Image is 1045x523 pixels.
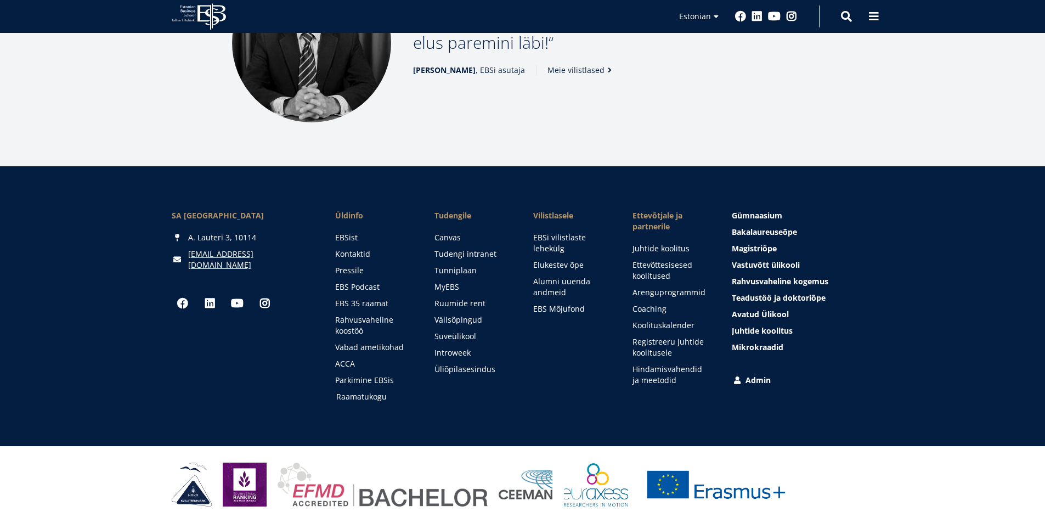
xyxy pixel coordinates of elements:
[732,227,797,237] span: Bakalaureuseõpe
[735,11,746,22] a: Facebook
[786,11,797,22] a: Instagram
[732,260,800,270] span: Vastuvõtt ülikooli
[732,309,873,320] a: Avatud Ülikool
[434,331,512,342] a: Suveülikool
[413,65,476,75] strong: [PERSON_NAME]
[335,232,413,243] a: EBSist
[732,276,828,286] span: Rahvusvaheline kogemus
[227,293,248,314] a: Youtube
[335,265,413,276] a: Pressile
[335,298,413,309] a: EBS 35 raamat
[564,463,629,507] img: EURAXESS
[639,463,793,507] a: Erasmus +
[732,243,873,254] a: Magistriõpe
[278,463,488,507] img: EFMD
[335,210,413,221] span: Üldinfo
[632,303,710,314] a: Coaching
[434,282,512,293] a: MyEBS
[768,11,781,22] a: Youtube
[434,210,512,221] a: Tudengile
[172,210,313,221] div: SA [GEOGRAPHIC_DATA]
[752,11,762,22] a: Linkedin
[547,65,615,76] a: Meie vilistlased
[434,249,512,260] a: Tudengi intranet
[434,347,512,358] a: Introweek
[533,210,611,221] span: Vilistlasele
[335,249,413,260] a: Kontaktid
[533,232,611,254] a: EBSi vilistlaste lehekülg
[499,470,553,500] img: Ceeman
[434,232,512,243] a: Canvas
[732,293,826,303] span: Teadustöö ja doktoriõpe
[639,463,793,507] img: Erasmus+
[632,364,710,386] a: Hindamisvahendid ja meetodid
[632,260,710,282] a: Ettevõttesisesed koolitused
[732,309,789,319] span: Avatud Ülikool
[335,314,413,336] a: Rahvusvaheline koostöö
[336,391,414,402] a: Raamatukogu
[732,342,873,353] a: Mikrokraadid
[632,320,710,331] a: Koolituskalender
[335,342,413,353] a: Vabad ametikohad
[632,336,710,358] a: Registreeru juhtide koolitusele
[413,65,525,76] span: , EBSi asutaja
[199,293,221,314] a: Linkedin
[533,260,611,271] a: Elukestev õpe
[732,210,873,221] a: Gümnaasium
[732,293,873,303] a: Teadustöö ja doktoriõpe
[335,375,413,386] a: Parkimine EBSis
[732,227,873,238] a: Bakalaureuseõpe
[732,276,873,287] a: Rahvusvaheline kogemus
[434,298,512,309] a: Ruumide rent
[632,243,710,254] a: Juhtide koolitus
[434,364,512,375] a: Üliõpilasesindus
[732,243,777,254] span: Magistriõpe
[732,375,873,386] a: Admin
[732,325,793,336] span: Juhtide koolitus
[335,282,413,293] a: EBS Podcast
[172,232,313,243] div: A. Lauteri 3, 10114
[732,325,873,336] a: Juhtide koolitus
[254,293,276,314] a: Instagram
[533,303,611,314] a: EBS Mõjufond
[533,276,611,298] a: Alumni uuenda andmeid
[434,314,512,325] a: Välisõpingud
[632,287,710,298] a: Arenguprogrammid
[732,260,873,271] a: Vastuvõtt ülikooli
[732,342,783,352] span: Mikrokraadid
[223,463,267,507] img: Eduniversal
[335,358,413,369] a: ACCA
[172,293,194,314] a: Facebook
[632,210,710,232] span: Ettevõtjale ja partnerile
[188,249,313,271] a: [EMAIL_ADDRESS][DOMAIN_NAME]
[732,210,782,221] span: Gümnaasium
[434,265,512,276] a: Tunniplaan
[172,463,212,507] img: HAKA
